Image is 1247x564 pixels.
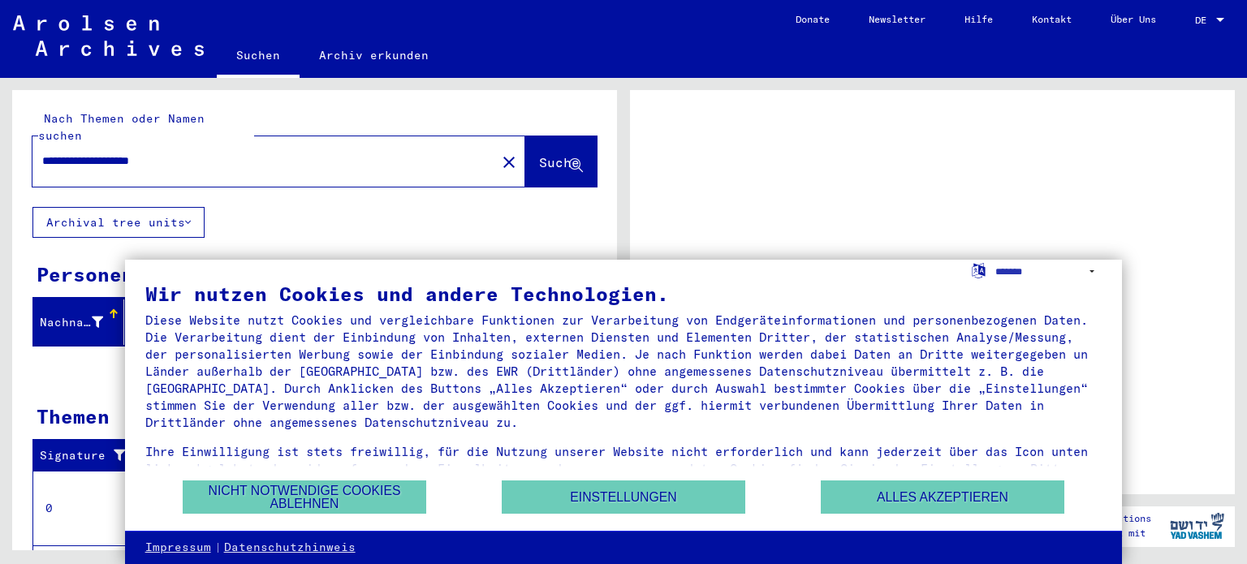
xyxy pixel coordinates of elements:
[33,299,124,345] mat-header-cell: Nachname
[499,153,519,172] mat-icon: close
[13,15,204,56] img: Arolsen_neg.svg
[37,402,110,431] div: Themen
[183,480,426,514] button: Nicht notwendige Cookies ablehnen
[40,314,103,331] div: Nachname
[1195,15,1213,26] span: DE
[300,36,448,75] a: Archiv erkunden
[145,443,1102,494] div: Ihre Einwilligung ist stets freiwillig, für die Nutzung unserer Website nicht erforderlich und ka...
[217,36,300,78] a: Suchen
[145,312,1102,431] div: Diese Website nutzt Cookies und vergleichbare Funktionen zur Verarbeitung von Endgeräteinformatio...
[224,540,356,556] a: Datenschutzhinweis
[995,260,1102,283] select: Sprache auswählen
[33,471,145,545] td: 0
[493,145,525,178] button: Clear
[37,260,134,289] div: Personen
[970,262,987,278] label: Sprache auswählen
[38,111,205,143] mat-label: Nach Themen oder Namen suchen
[32,207,205,238] button: Archival tree units
[502,480,745,514] button: Einstellungen
[40,447,132,464] div: Signature
[40,309,123,335] div: Nachname
[821,480,1064,514] button: Alles akzeptieren
[124,299,215,345] mat-header-cell: Vorname
[145,284,1102,304] div: Wir nutzen Cookies und andere Technologien.
[145,540,211,556] a: Impressum
[539,154,580,170] span: Suche
[40,443,149,469] div: Signature
[1167,506,1228,546] img: yv_logo.png
[525,136,597,187] button: Suche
